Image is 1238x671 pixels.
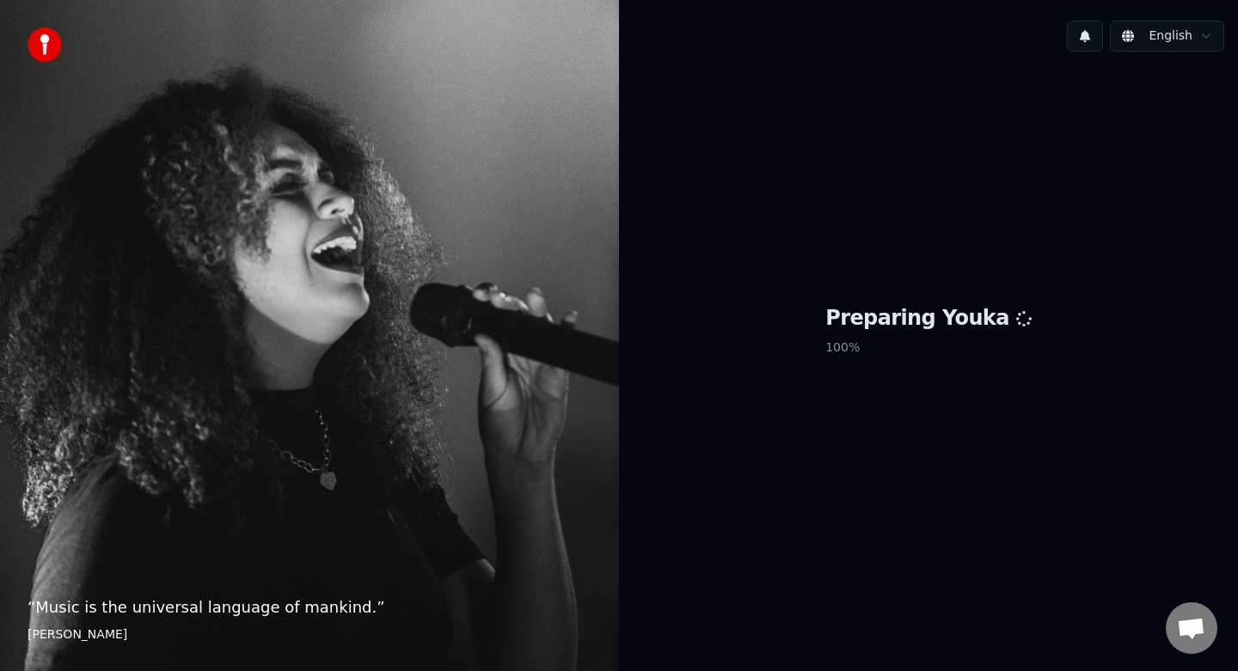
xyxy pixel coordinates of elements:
[825,305,1032,332] h1: Preparing Youka
[28,595,591,619] p: “ Music is the universal language of mankind. ”
[825,332,1032,363] p: 100 %
[28,27,62,62] img: youka
[1166,602,1217,654] div: Open chat
[28,626,591,644] footer: [PERSON_NAME]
